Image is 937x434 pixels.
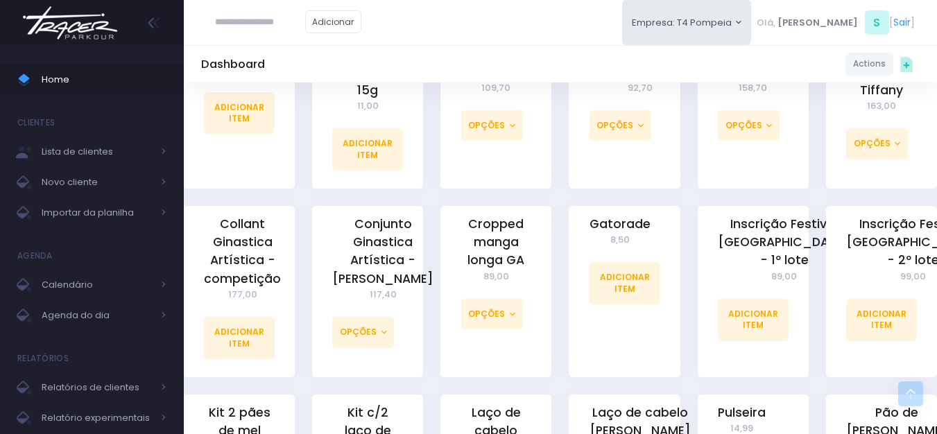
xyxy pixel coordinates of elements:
[757,16,775,30] span: Olá,
[332,288,433,302] span: 117,40
[17,345,69,372] h4: Relatórios
[461,215,532,270] a: Cropped manga longa GA
[332,317,394,347] button: Opções
[332,99,403,113] span: 11,00
[846,299,917,340] a: Adicionar Item
[305,10,362,33] a: Adicionar
[332,215,433,288] a: Conjunto Ginastica Artística - [PERSON_NAME]
[204,288,281,302] span: 177,00
[718,110,780,141] button: Opções
[718,403,766,422] a: Pulseira
[751,7,920,38] div: [ ]
[718,81,789,95] span: 158,70
[42,306,153,324] span: Agenda do dia
[332,128,403,170] a: Adicionar Item
[461,81,532,95] span: 109,70
[461,299,523,329] button: Opções
[893,15,911,30] a: Sair
[590,81,691,95] span: 92,70
[42,71,166,89] span: Home
[845,53,893,76] a: Actions
[718,270,851,284] span: 89,00
[42,173,153,191] span: Novo cliente
[865,10,889,35] span: S
[777,16,858,30] span: [PERSON_NAME]
[204,215,281,288] a: Collant Ginastica Artística - competição
[201,58,265,71] h5: Dashboard
[461,270,532,284] span: 89,00
[204,92,275,134] a: Adicionar Item
[461,110,523,141] button: Opções
[718,299,789,340] a: Adicionar Item
[590,110,651,141] button: Opções
[17,109,55,137] h4: Clientes
[590,262,660,304] a: Adicionar Item
[590,233,651,247] span: 8,50
[590,215,651,233] a: Gatorade
[718,215,851,270] a: Inscrição Festival [GEOGRAPHIC_DATA] - 1º lote
[42,204,153,222] span: Importar da planilha
[204,317,275,358] a: Adicionar Item
[17,242,53,270] h4: Agenda
[42,409,153,427] span: Relatório experimentais
[42,379,153,397] span: Relatórios de clientes
[42,276,153,294] span: Calendário
[42,143,153,161] span: Lista de clientes
[846,128,908,159] button: Opções
[846,99,917,113] span: 163,00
